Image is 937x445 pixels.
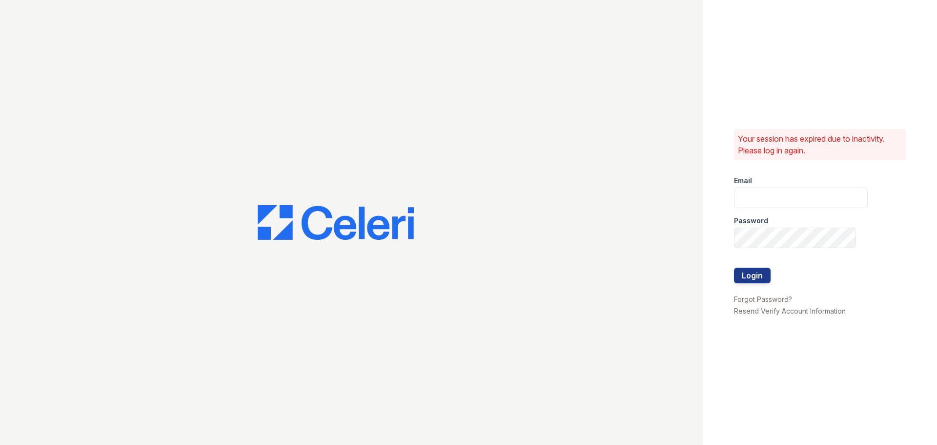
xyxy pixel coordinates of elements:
[734,295,792,303] a: Forgot Password?
[734,307,846,315] a: Resend Verify Account Information
[738,133,902,156] p: Your session has expired due to inactivity. Please log in again.
[258,205,414,240] img: CE_Logo_Blue-a8612792a0a2168367f1c8372b55b34899dd931a85d93a1a3d3e32e68fde9ad4.png
[734,268,771,283] button: Login
[734,176,752,186] label: Email
[734,216,768,226] label: Password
